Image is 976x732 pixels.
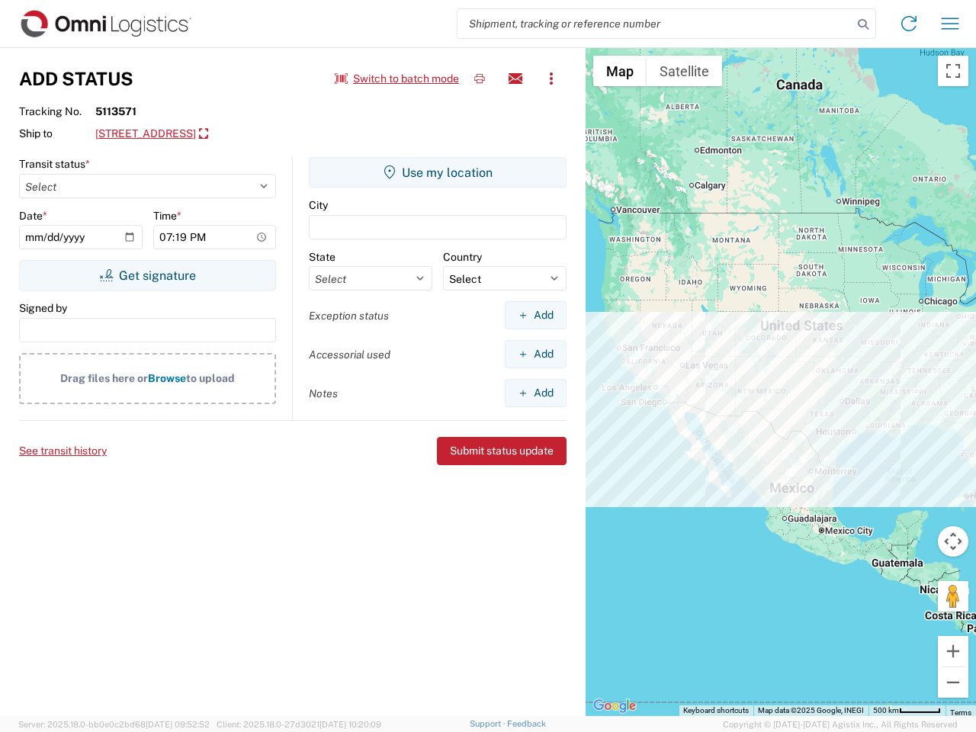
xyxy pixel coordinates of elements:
button: Add [505,379,567,407]
span: Drag files here or [60,372,148,384]
button: Switch to batch mode [335,66,459,91]
img: Google [589,696,640,716]
span: Copyright © [DATE]-[DATE] Agistix Inc., All Rights Reserved [723,718,958,731]
a: Support [470,719,508,728]
span: to upload [186,372,235,384]
button: Zoom in [938,636,968,666]
label: Exception status [309,309,389,323]
button: Get signature [19,260,276,291]
button: Keyboard shortcuts [683,705,749,716]
button: Map camera controls [938,526,968,557]
h3: Add Status [19,68,133,90]
span: Browse [148,372,186,384]
label: Time [153,209,181,223]
a: Open this area in Google Maps (opens a new window) [589,696,640,716]
button: Add [505,301,567,329]
label: Notes [309,387,338,400]
label: Country [443,250,482,264]
a: Terms [950,708,971,717]
input: Shipment, tracking or reference number [457,9,852,38]
label: City [309,198,328,212]
button: Show satellite imagery [647,56,722,86]
strong: 5113571 [95,104,136,118]
label: Accessorial used [309,348,390,361]
a: Feedback [507,719,546,728]
span: [DATE] 10:20:09 [319,720,381,729]
label: Signed by [19,301,67,315]
button: Show street map [593,56,647,86]
span: Tracking No. [19,104,95,118]
label: State [309,250,335,264]
a: [STREET_ADDRESS] [95,121,208,147]
span: Client: 2025.18.0-27d3021 [217,720,381,729]
span: Map data ©2025 Google, INEGI [758,706,864,714]
label: Transit status [19,157,90,171]
button: Zoom out [938,667,968,698]
button: Use my location [309,157,567,188]
span: Ship to [19,127,95,140]
button: Toggle fullscreen view [938,56,968,86]
span: 500 km [873,706,899,714]
span: Server: 2025.18.0-bb0e0c2bd68 [18,720,210,729]
button: Submit status update [437,437,567,465]
button: Drag Pegman onto the map to open Street View [938,581,968,612]
button: Add [505,340,567,368]
label: Date [19,209,47,223]
button: Map Scale: 500 km per 51 pixels [868,705,945,716]
button: See transit history [19,438,107,464]
span: [DATE] 09:52:52 [146,720,210,729]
